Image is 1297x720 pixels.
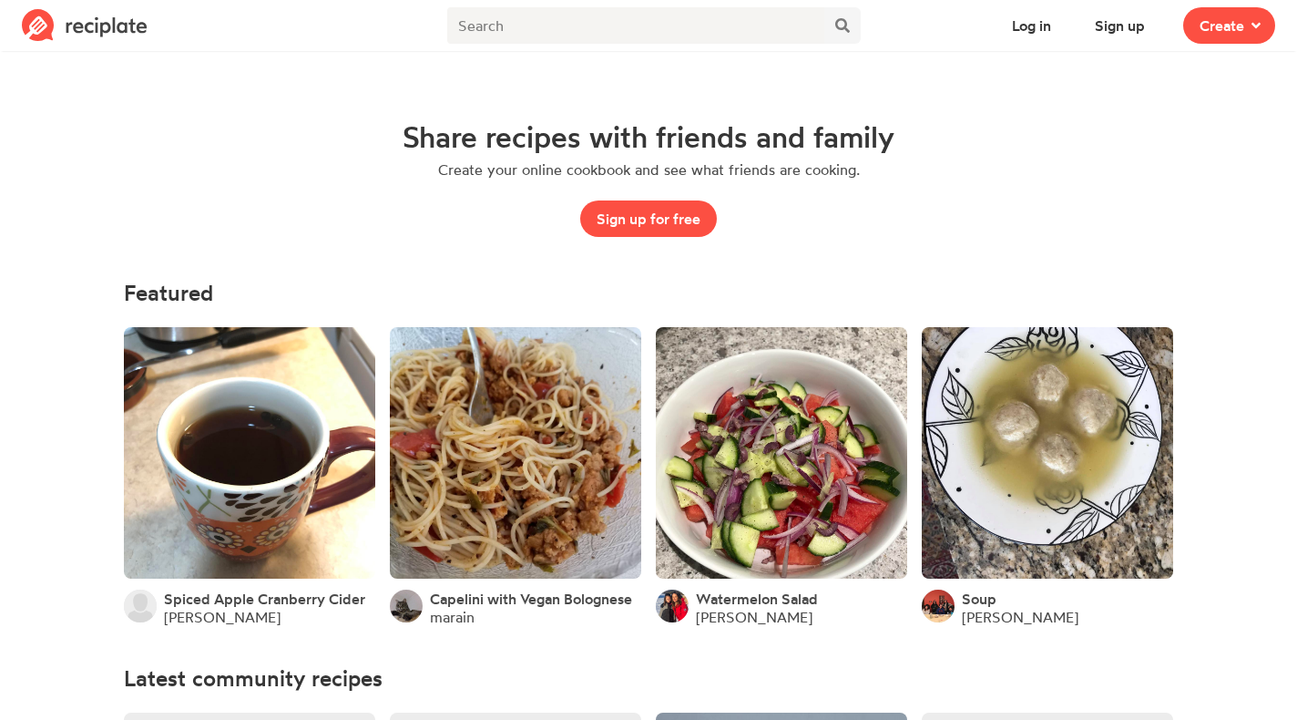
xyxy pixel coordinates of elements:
button: Log in [996,7,1067,44]
img: User's avatar [390,590,423,622]
input: Search [447,7,825,44]
img: User's avatar [656,590,689,622]
a: marain [430,608,475,626]
h4: Latest community recipes [124,666,1173,691]
img: User's avatar [922,590,955,622]
h1: Share recipes with friends and family [403,120,894,153]
span: Create [1200,15,1244,36]
button: Sign up [1078,7,1161,44]
a: Spiced Apple Cranberry Cider [164,590,365,608]
button: Sign up for free [580,201,717,237]
a: [PERSON_NAME] [696,608,812,626]
img: Reciplate [22,9,148,42]
h4: Featured [124,281,1173,305]
a: Capelini with Vegan Bolognese [430,590,632,608]
a: [PERSON_NAME] [962,608,1078,626]
button: Create [1183,7,1275,44]
a: Soup [962,590,996,608]
p: Create your online cookbook and see what friends are cooking. [438,160,860,179]
a: Watermelon Salad [696,590,818,608]
img: User's avatar [124,590,157,622]
a: [PERSON_NAME] [164,608,281,626]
